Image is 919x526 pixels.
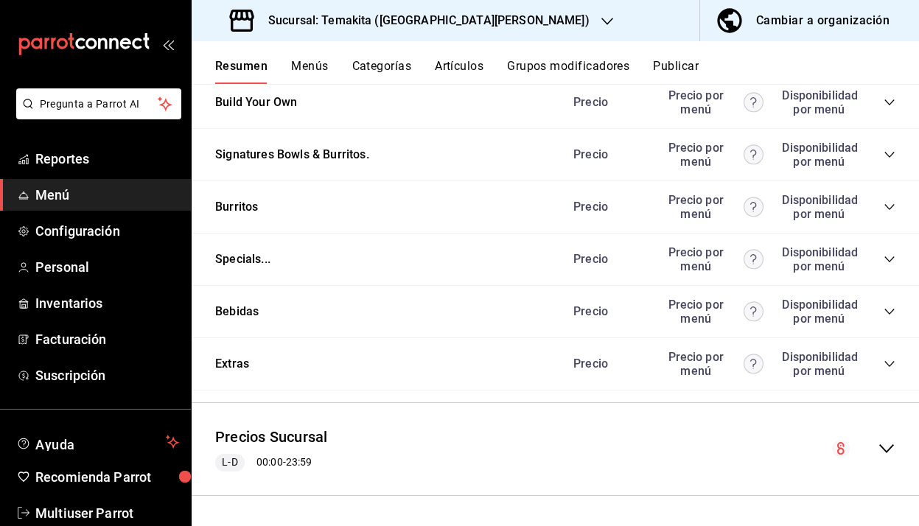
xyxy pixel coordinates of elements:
[884,201,895,213] button: collapse-category-row
[215,59,919,84] div: navigation tabs
[660,245,763,273] div: Precio por menú
[653,59,699,84] button: Publicar
[35,467,179,487] span: Recomienda Parrot
[40,97,158,112] span: Pregunta a Parrot AI
[162,38,174,50] button: open_drawer_menu
[215,454,327,471] div: 00:00 - 23:59
[559,200,653,214] div: Precio
[35,293,179,313] span: Inventarios
[291,59,328,84] button: Menús
[884,358,895,370] button: collapse-category-row
[782,298,856,326] div: Disponibilidad por menú
[35,329,179,349] span: Facturación
[35,221,179,241] span: Configuración
[559,252,653,266] div: Precio
[35,433,160,451] span: Ayuda
[35,185,179,205] span: Menú
[559,304,653,318] div: Precio
[884,149,895,161] button: collapse-category-row
[660,88,763,116] div: Precio por menú
[507,59,629,84] button: Grupos modificadores
[10,107,181,122] a: Pregunta a Parrot AI
[215,94,297,111] button: Build Your Own
[35,365,179,385] span: Suscripción
[352,59,412,84] button: Categorías
[782,88,856,116] div: Disponibilidad por menú
[756,10,890,31] div: Cambiar a organización
[559,357,653,371] div: Precio
[782,141,856,169] div: Disponibilidad por menú
[215,251,270,268] button: Specials...
[782,350,856,378] div: Disponibilidad por menú
[884,97,895,108] button: collapse-category-row
[660,298,763,326] div: Precio por menú
[215,356,249,373] button: Extras
[35,149,179,169] span: Reportes
[782,245,856,273] div: Disponibilidad por menú
[559,95,653,109] div: Precio
[35,257,179,277] span: Personal
[215,199,258,216] button: Burritos
[660,193,763,221] div: Precio por menú
[782,193,856,221] div: Disponibilidad por menú
[884,306,895,318] button: collapse-category-row
[215,59,268,84] button: Resumen
[256,12,590,29] h3: Sucursal: Temakita ([GEOGRAPHIC_DATA][PERSON_NAME])
[215,427,327,448] button: Precios Sucursal
[660,350,763,378] div: Precio por menú
[216,455,243,470] span: L-D
[215,304,259,320] button: Bebidas
[435,59,483,84] button: Artículos
[35,503,179,523] span: Multiuser Parrot
[16,88,181,119] button: Pregunta a Parrot AI
[559,147,653,161] div: Precio
[660,141,763,169] div: Precio por menú
[884,253,895,265] button: collapse-category-row
[215,147,369,164] button: Signatures Bowls & Burritos.
[192,415,919,483] div: collapse-menu-row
